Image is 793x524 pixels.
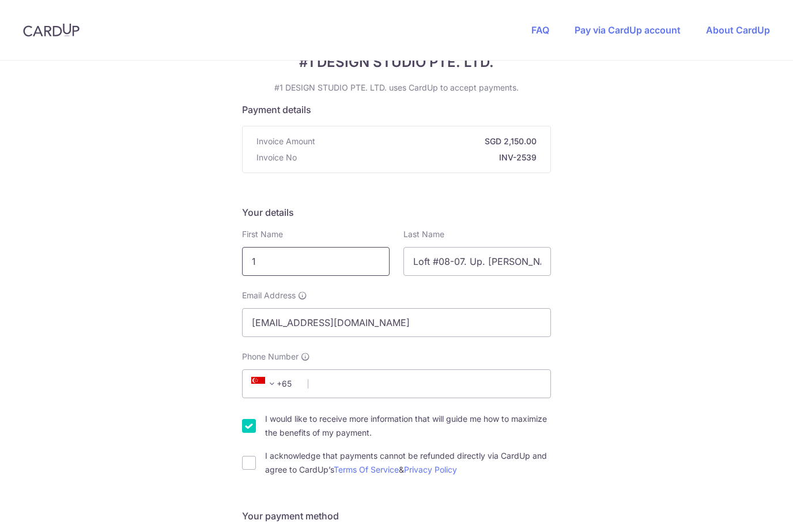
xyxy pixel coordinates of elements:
a: Privacy Policy [404,465,457,474]
span: Invoice Amount [256,136,315,147]
a: About CardUp [706,24,770,36]
a: FAQ [531,24,549,36]
span: +65 [251,377,279,391]
span: #1 DESIGN STUDIO PTE. LTD. [242,52,551,73]
label: Last Name [403,229,444,240]
label: I acknowledge that payments cannot be refunded directly via CardUp and agree to CardUp’s & [265,449,551,477]
input: Email address [242,308,551,337]
a: Pay via CardUp account [575,24,681,36]
label: I would like to receive more information that will guide me how to maximize the benefits of my pa... [265,412,551,440]
span: Invoice No [256,152,297,163]
p: #1 DESIGN STUDIO PTE. LTD. uses CardUp to accept payments. [242,82,551,93]
strong: SGD 2,150.00 [320,136,537,147]
input: Last name [403,247,551,276]
a: Terms Of Service [334,465,399,474]
span: +65 [248,377,300,391]
label: First Name [242,229,283,240]
input: First name [242,247,390,276]
h5: Your payment method [242,509,551,523]
h5: Your details [242,205,551,219]
span: Email Address [242,290,296,301]
h5: Payment details [242,103,551,117]
span: Phone Number [242,351,299,362]
strong: INV-2539 [301,152,537,163]
img: CardUp [23,23,80,37]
